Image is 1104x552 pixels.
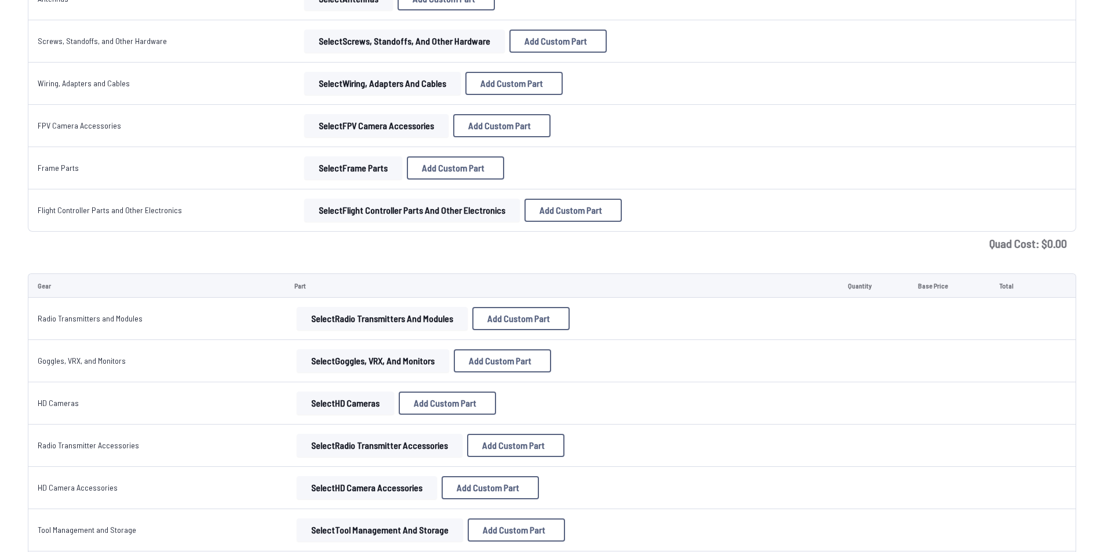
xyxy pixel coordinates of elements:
[302,30,507,53] a: SelectScrews, Standoffs, and Other Hardware
[414,399,476,408] span: Add Custom Part
[28,273,285,298] td: Gear
[294,307,470,330] a: SelectRadio Transmitters and Modules
[990,273,1045,298] td: Total
[468,121,531,130] span: Add Custom Part
[294,392,396,415] a: SelectHD Cameras
[480,79,543,88] span: Add Custom Part
[38,120,121,130] a: FPV Camera Accessories
[304,199,520,222] button: SelectFlight Controller Parts and Other Electronics
[482,441,545,450] span: Add Custom Part
[297,307,468,330] button: SelectRadio Transmitters and Modules
[302,199,522,222] a: SelectFlight Controller Parts and Other Electronics
[297,476,437,499] button: SelectHD Camera Accessories
[304,114,449,137] button: SelectFPV Camera Accessories
[468,518,565,542] button: Add Custom Part
[294,434,465,457] a: SelectRadio Transmitter Accessories
[469,356,531,365] span: Add Custom Part
[304,72,461,95] button: SelectWiring, Adapters and Cables
[422,163,484,173] span: Add Custom Part
[453,114,551,137] button: Add Custom Part
[407,156,504,180] button: Add Custom Part
[38,525,136,535] a: Tool Management and Storage
[38,78,130,88] a: Wiring, Adapters and Cables
[465,72,563,95] button: Add Custom Part
[297,349,449,372] button: SelectGoggles, VRX, and Monitors
[457,483,519,492] span: Add Custom Part
[38,163,79,173] a: Frame Parts
[472,307,570,330] button: Add Custom Part
[540,206,602,215] span: Add Custom Part
[294,476,439,499] a: SelectHD Camera Accessories
[38,356,126,365] a: Goggles, VRX, and Monitors
[285,273,839,298] td: Part
[442,476,539,499] button: Add Custom Part
[509,30,607,53] button: Add Custom Part
[38,36,167,46] a: Screws, Standoffs, and Other Hardware
[487,314,550,323] span: Add Custom Part
[524,36,587,46] span: Add Custom Part
[297,518,463,542] button: SelectTool Management and Storage
[524,199,622,222] button: Add Custom Part
[38,398,79,408] a: HD Cameras
[909,273,989,298] td: Base Price
[294,349,451,372] a: SelectGoggles, VRX, and Monitors
[302,156,405,180] a: SelectFrame Parts
[294,518,465,542] a: SelectTool Management and Storage
[399,392,496,415] button: Add Custom Part
[38,482,118,492] a: HD Camera Accessories
[38,440,139,450] a: Radio Transmitter Accessories
[38,313,143,323] a: Radio Transmitters and Modules
[297,434,462,457] button: SelectRadio Transmitter Accessories
[38,205,182,215] a: Flight Controller Parts and Other Electronics
[28,232,1076,255] td: Quad Cost: $ 0.00
[302,72,463,95] a: SelectWiring, Adapters and Cables
[467,434,564,457] button: Add Custom Part
[454,349,551,372] button: Add Custom Part
[839,273,909,298] td: Quantity
[297,392,394,415] button: SelectHD Cameras
[483,525,545,535] span: Add Custom Part
[304,156,402,180] button: SelectFrame Parts
[302,114,451,137] a: SelectFPV Camera Accessories
[304,30,505,53] button: SelectScrews, Standoffs, and Other Hardware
